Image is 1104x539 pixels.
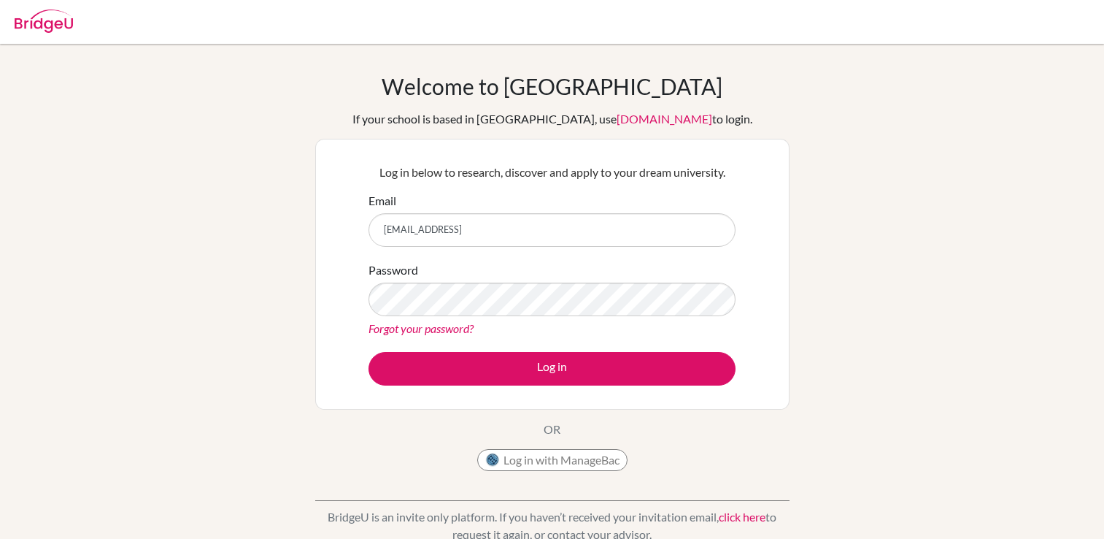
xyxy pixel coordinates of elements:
[368,261,418,279] label: Password
[15,9,73,33] img: Bridge-U
[719,510,765,524] a: click here
[477,449,628,471] button: Log in with ManageBac
[544,421,560,438] p: OR
[352,110,752,128] div: If your school is based in [GEOGRAPHIC_DATA], use to login.
[368,164,736,181] p: Log in below to research, discover and apply to your dream university.
[617,112,712,126] a: [DOMAIN_NAME]
[368,352,736,386] button: Log in
[382,73,722,99] h1: Welcome to [GEOGRAPHIC_DATA]
[368,321,474,335] a: Forgot your password?
[368,192,396,210] label: Email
